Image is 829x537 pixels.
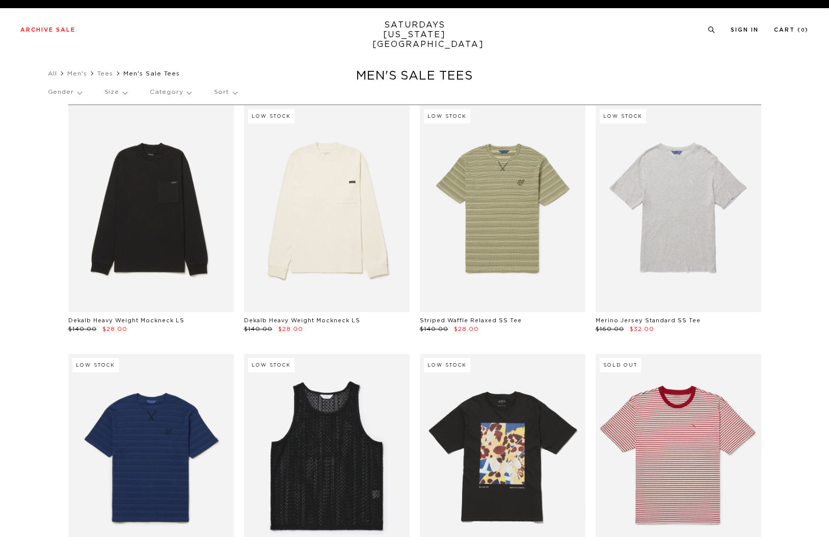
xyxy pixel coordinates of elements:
[102,326,127,332] span: $28.00
[774,27,809,33] a: Cart (0)
[150,81,191,104] p: Category
[596,318,701,323] a: Merino Jersey Standard SS Tee
[72,358,119,372] div: Low Stock
[248,109,295,123] div: Low Stock
[67,70,87,76] a: Men's
[420,318,522,323] a: Striped Waffle Relaxed SS Tee
[278,326,303,332] span: $28.00
[424,109,470,123] div: Low Stock
[20,27,75,33] a: Archive Sale
[68,326,97,332] span: $140.00
[68,318,184,323] a: Dekalb Heavy Weight Mockneck LS
[424,358,470,372] div: Low Stock
[454,326,479,332] span: $28.00
[600,109,646,123] div: Low Stock
[244,318,360,323] a: Dekalb Heavy Weight Mockneck LS
[420,326,448,332] span: $140.00
[48,70,57,76] a: All
[244,326,273,332] span: $140.00
[123,70,180,76] span: Men's Sale Tees
[248,358,295,372] div: Low Stock
[372,20,457,49] a: SATURDAYS[US_STATE][GEOGRAPHIC_DATA]
[596,326,624,332] span: $160.00
[214,81,237,104] p: Sort
[600,358,641,372] div: Sold Out
[97,70,113,76] a: Tees
[801,28,805,33] small: 0
[104,81,127,104] p: Size
[731,27,759,33] a: Sign In
[630,326,654,332] span: $32.00
[48,81,82,104] p: Gender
